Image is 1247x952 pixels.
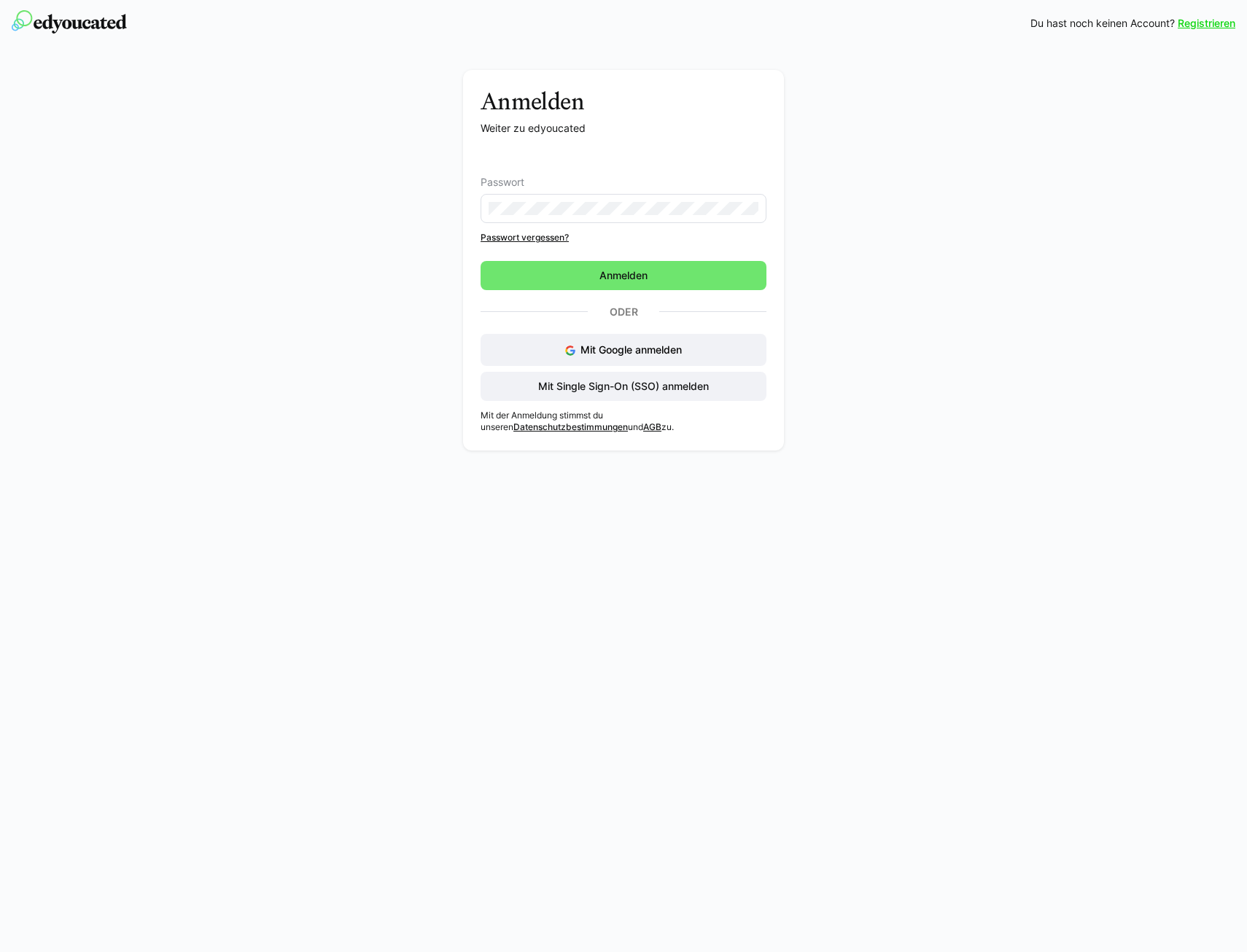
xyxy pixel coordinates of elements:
span: Du hast noch keinen Account? [1030,16,1175,31]
a: Datenschutzbestimmungen [513,421,628,432]
span: Anmelden [597,268,650,283]
span: Mit Google anmelden [580,343,682,356]
button: Mit Google anmelden [481,334,766,366]
a: Passwort vergessen? [481,232,766,243]
p: Mit der Anmeldung stimmst du unseren und zu. [481,410,766,433]
a: Registrieren [1178,16,1235,31]
button: Mit Single Sign-On (SSO) anmelden [481,372,766,401]
h3: Anmelden [481,87,766,115]
p: Oder [588,302,659,322]
img: edyoucated [12,10,127,34]
a: AGB [643,421,661,432]
button: Anmelden [481,261,766,290]
span: Passwort [481,176,524,188]
p: Weiter zu edyoucated [481,121,766,136]
span: Mit Single Sign-On (SSO) anmelden [536,379,711,394]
